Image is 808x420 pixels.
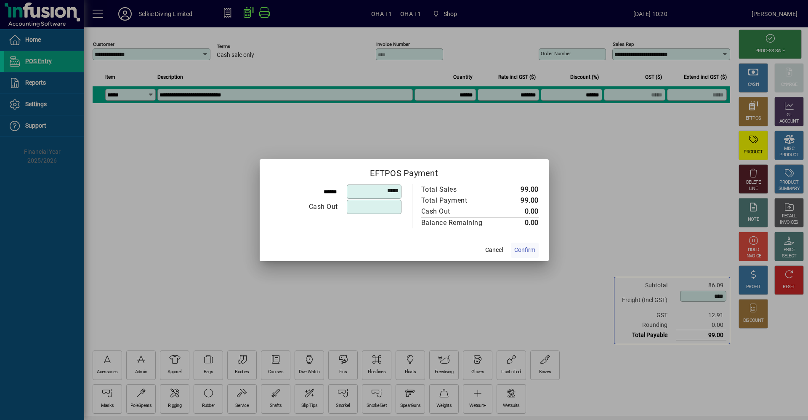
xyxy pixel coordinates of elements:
[421,184,500,195] td: Total Sales
[500,206,539,217] td: 0.00
[270,202,338,212] div: Cash Out
[260,159,549,184] h2: EFTPOS Payment
[514,246,535,254] span: Confirm
[421,206,492,217] div: Cash Out
[500,184,539,195] td: 99.00
[421,218,492,228] div: Balance Remaining
[500,195,539,206] td: 99.00
[485,246,503,254] span: Cancel
[511,243,539,258] button: Confirm
[421,195,500,206] td: Total Payment
[481,243,508,258] button: Cancel
[500,217,539,228] td: 0.00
